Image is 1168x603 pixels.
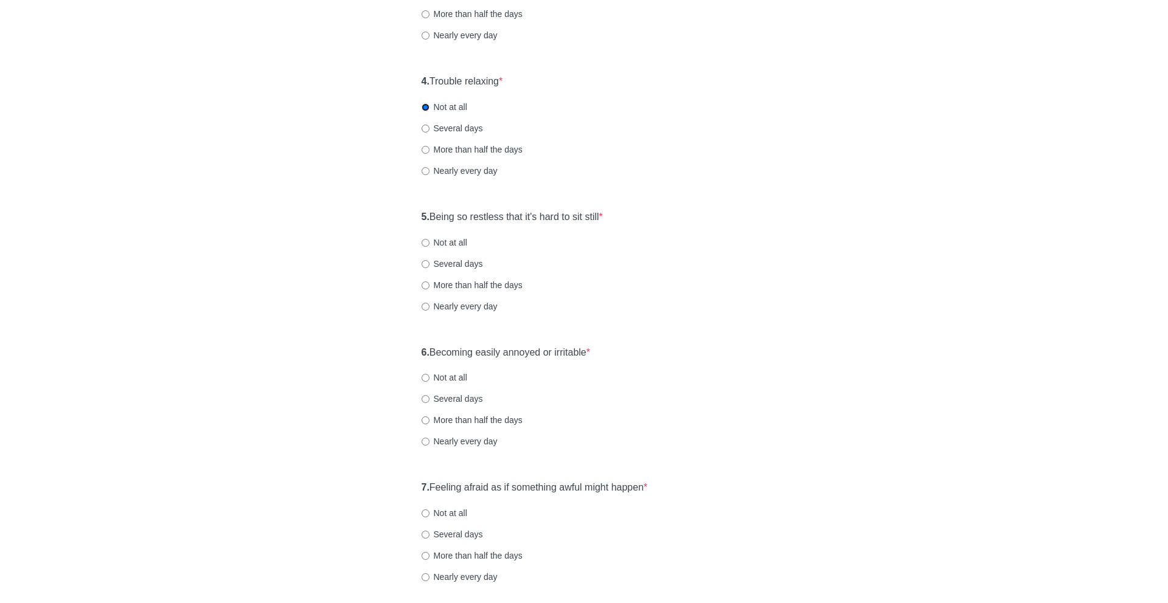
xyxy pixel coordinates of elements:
label: Not at all [422,101,467,113]
strong: 7. [422,482,429,492]
input: More than half the days [422,552,429,560]
label: Nearly every day [422,300,498,312]
label: More than half the days [422,414,523,426]
strong: 6. [422,347,429,357]
label: Feeling afraid as if something awful might happen [422,481,648,495]
label: Several days [422,258,483,270]
label: More than half the days [422,550,523,562]
label: Nearly every day [422,165,498,177]
input: Several days [422,260,429,268]
input: Not at all [422,509,429,517]
label: Several days [422,393,483,405]
label: Not at all [422,371,467,384]
input: Several days [422,531,429,539]
label: More than half the days [422,143,523,156]
label: Nearly every day [422,435,498,447]
input: Nearly every day [422,303,429,311]
input: Not at all [422,374,429,382]
input: More than half the days [422,146,429,154]
input: Not at all [422,103,429,111]
input: More than half the days [422,281,429,289]
input: Nearly every day [422,438,429,446]
input: Nearly every day [422,573,429,581]
label: Not at all [422,236,467,249]
label: Several days [422,528,483,540]
label: Nearly every day [422,571,498,583]
input: Nearly every day [422,32,429,40]
input: Several days [422,395,429,403]
label: Becoming easily annoyed or irritable [422,346,591,360]
label: Nearly every day [422,29,498,41]
strong: 4. [422,76,429,86]
label: Trouble relaxing [422,75,503,89]
label: More than half the days [422,279,523,291]
strong: 5. [422,212,429,222]
label: Being so restless that it's hard to sit still [422,210,603,224]
input: Nearly every day [422,167,429,175]
label: More than half the days [422,8,523,20]
input: More than half the days [422,10,429,18]
input: More than half the days [422,416,429,424]
label: Not at all [422,507,467,519]
label: Several days [422,122,483,134]
input: Not at all [422,239,429,247]
input: Several days [422,125,429,133]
